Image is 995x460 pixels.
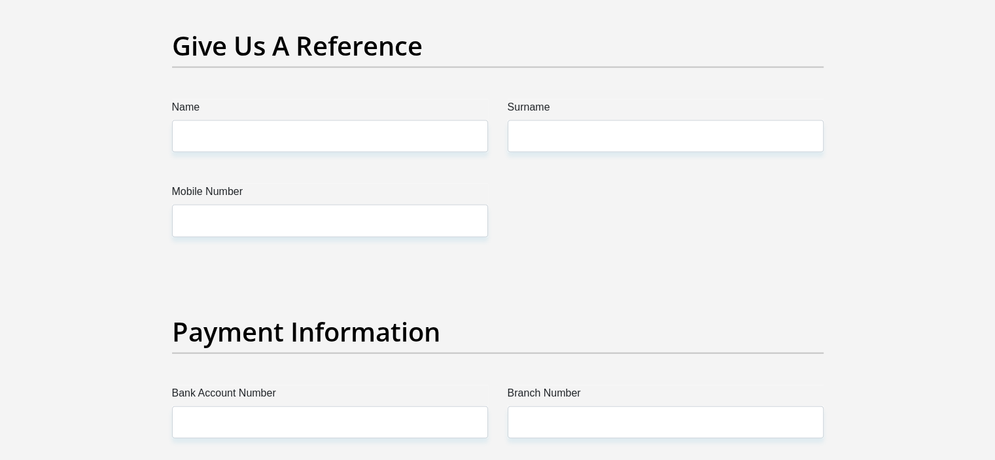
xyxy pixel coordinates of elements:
label: Surname [508,99,824,120]
h2: Give Us A Reference [172,30,824,62]
label: Bank Account Number [172,385,488,406]
input: Mobile Number [172,205,488,237]
h2: Payment Information [172,316,824,347]
label: Mobile Number [172,184,488,205]
input: Branch Number [508,406,824,438]
input: Surname [508,120,824,152]
input: Bank Account Number [172,406,488,438]
input: Name [172,120,488,152]
label: Branch Number [508,385,824,406]
label: Name [172,99,488,120]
